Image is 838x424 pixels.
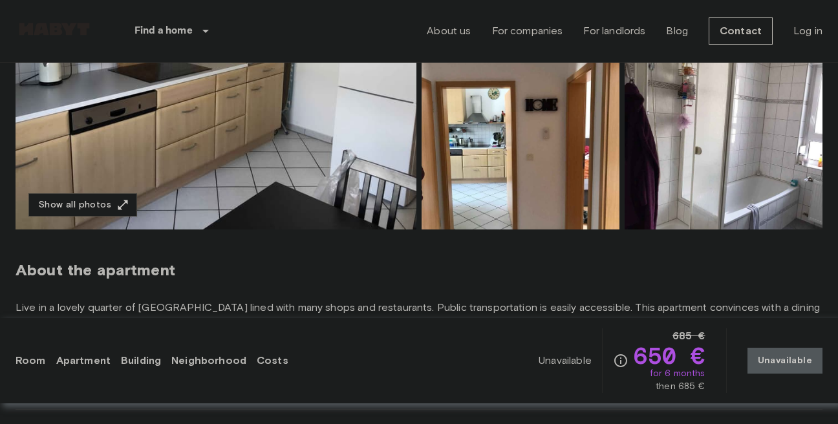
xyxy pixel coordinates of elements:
[427,23,471,39] a: About us
[28,193,137,217] button: Show all photos
[422,60,619,229] img: Picture of unit DE-04-031-001-01HF
[650,367,705,380] span: for 6 months
[583,23,645,39] a: For landlords
[16,260,175,280] span: About the apartment
[134,23,193,39] p: Find a home
[709,17,773,45] a: Contact
[625,60,822,229] img: Picture of unit DE-04-031-001-01HF
[492,23,563,39] a: For companies
[171,353,246,368] a: Neighborhood
[656,380,705,393] span: then 685 €
[121,353,161,368] a: Building
[16,23,93,36] img: Habyt
[16,301,822,329] span: Live in a lovely quarter of [GEOGRAPHIC_DATA] lined with many shops and restaurants. Public trans...
[16,353,46,368] a: Room
[539,354,592,368] span: Unavailable
[672,328,705,344] span: 685 €
[634,344,705,367] span: 650 €
[666,23,688,39] a: Blog
[793,23,822,39] a: Log in
[613,353,628,368] svg: Check cost overview for full price breakdown. Please note that discounts apply to new joiners onl...
[257,353,288,368] a: Costs
[56,353,111,368] a: Apartment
